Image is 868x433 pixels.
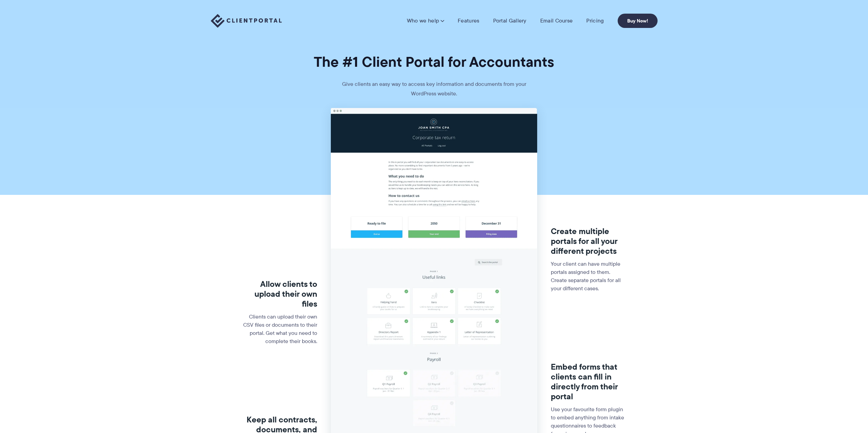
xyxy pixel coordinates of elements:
h3: Embed forms that clients can fill in directly from their portal [551,362,626,401]
p: Clients can upload their own CSV files or documents to their portal. Get what you need to complet... [242,313,317,345]
a: Portal Gallery [493,17,527,24]
p: Give clients an easy way to access key information and documents from your WordPress website. [332,79,536,108]
a: Who we help [407,17,444,24]
a: Features [458,17,479,24]
a: Pricing [586,17,604,24]
h3: Allow clients to upload their own files [242,279,317,309]
a: Buy Now! [618,14,658,28]
a: Email Course [540,17,573,24]
p: Your client can have multiple portals assigned to them. Create separate portals for all your diff... [551,260,626,293]
h3: Create multiple portals for all your different projects [551,227,626,256]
